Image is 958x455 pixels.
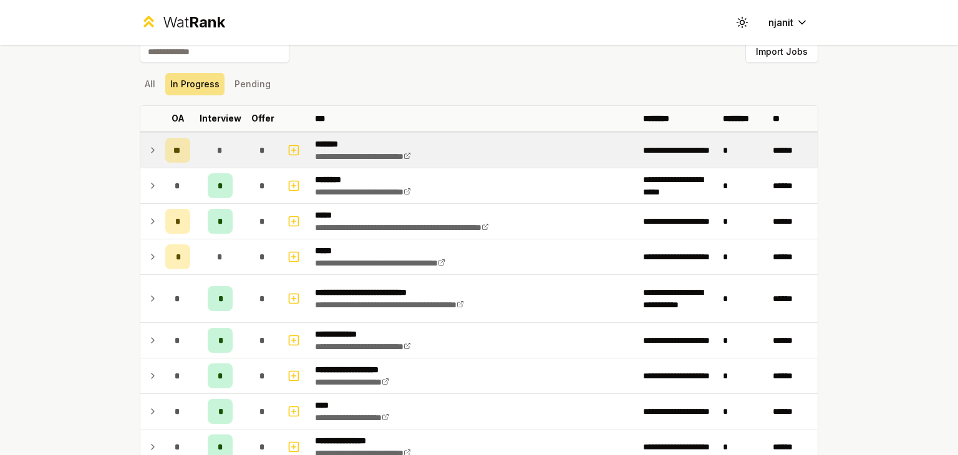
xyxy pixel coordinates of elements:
[165,73,225,95] button: In Progress
[758,11,818,34] button: njanit
[745,41,818,63] button: Import Jobs
[189,13,225,31] span: Rank
[163,12,225,32] div: Wat
[768,15,793,30] span: njanit
[251,112,274,125] p: Offer
[140,73,160,95] button: All
[200,112,241,125] p: Interview
[172,112,185,125] p: OA
[140,12,225,32] a: WatRank
[230,73,276,95] button: Pending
